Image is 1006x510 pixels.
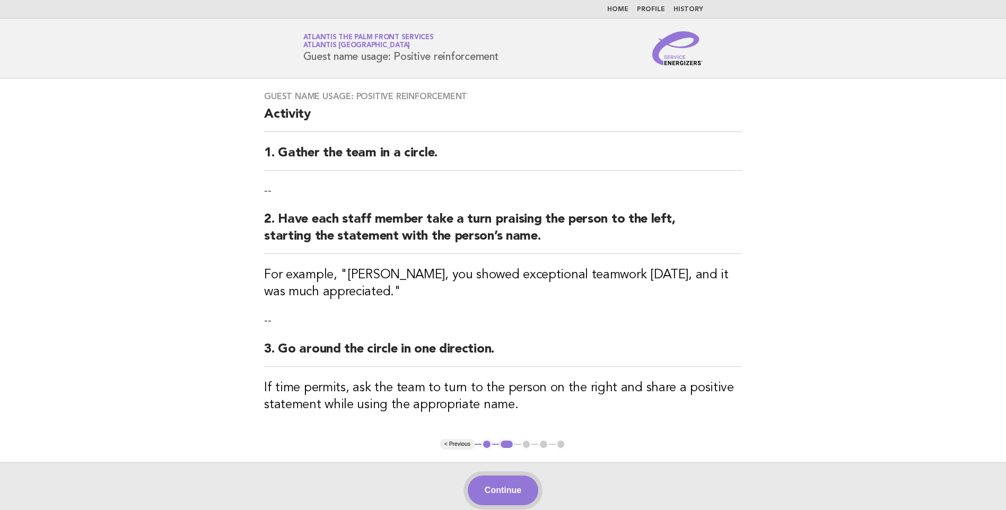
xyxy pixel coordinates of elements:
h1: Guest name usage: Positive reinforcement [303,34,498,62]
h2: Activity [264,106,742,132]
span: Atlantis [GEOGRAPHIC_DATA] [303,42,410,49]
button: < Previous [440,439,475,450]
h3: Guest name usage: Positive reinforcement [264,91,742,102]
p: -- [264,313,742,328]
h3: For example, "[PERSON_NAME], you showed exceptional teamwork [DATE], and it was much appreciated." [264,267,742,301]
h2: 2. Have each staff member take a turn praising the person to the left, starting the statement wit... [264,211,742,254]
h2: 1. Gather the team in a circle. [264,145,742,171]
img: Service Energizers [652,31,703,65]
h2: 3. Go around the circle in one direction. [264,341,742,367]
button: 2 [499,439,514,450]
a: Home [607,6,628,13]
button: 1 [482,439,492,450]
button: Continue [468,476,538,505]
a: Profile [637,6,665,13]
p: -- [264,183,742,198]
a: History [673,6,703,13]
a: Atlantis The Palm Front ServicesAtlantis [GEOGRAPHIC_DATA] [303,34,434,49]
h3: If time permits, ask the team to turn to the person on the right and share a positive statement w... [264,380,742,414]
